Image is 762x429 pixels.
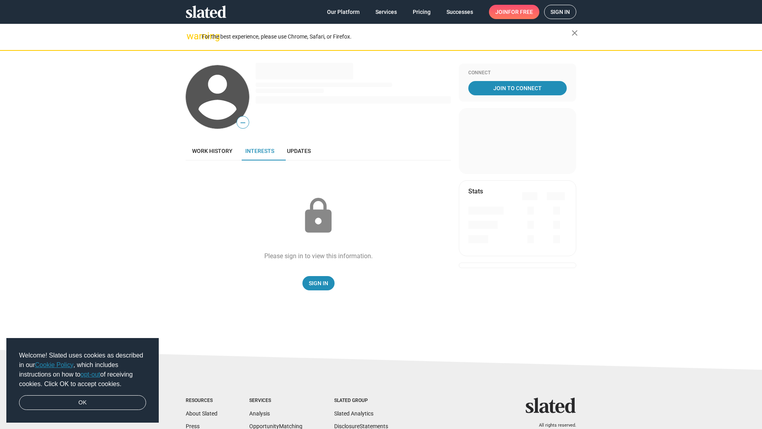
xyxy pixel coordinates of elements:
span: Sign in [550,5,570,19]
a: Sign In [302,276,335,290]
a: Pricing [406,5,437,19]
a: Cookie Policy [35,361,73,368]
div: Services [249,398,302,404]
div: Please sign in to view this information. [264,252,373,260]
mat-icon: lock [298,196,338,236]
a: Slated Analytics [334,410,373,417]
a: About Slated [186,410,217,417]
span: Join [495,5,533,19]
span: Work history [192,148,233,154]
span: Services [375,5,397,19]
span: Our Platform [327,5,360,19]
a: Interests [239,141,281,160]
div: For the best experience, please use Chrome, Safari, or Firefox. [202,31,571,42]
mat-icon: close [570,28,579,38]
a: Sign in [544,5,576,19]
a: Services [369,5,403,19]
span: for free [508,5,533,19]
div: cookieconsent [6,338,159,423]
span: Successes [446,5,473,19]
a: Our Platform [321,5,366,19]
mat-icon: warning [187,31,196,41]
a: Work history [186,141,239,160]
mat-card-title: Stats [468,187,483,195]
span: Interests [245,148,274,154]
a: Analysis [249,410,270,417]
a: Join To Connect [468,81,567,95]
a: Successes [440,5,479,19]
div: Connect [468,70,567,76]
span: Welcome! Slated uses cookies as described in our , which includes instructions on how to of recei... [19,351,146,389]
span: — [237,118,249,128]
span: Join To Connect [470,81,565,95]
a: Updates [281,141,317,160]
a: Joinfor free [489,5,539,19]
span: Pricing [413,5,431,19]
span: Updates [287,148,311,154]
div: Slated Group [334,398,388,404]
a: dismiss cookie message [19,395,146,410]
div: Resources [186,398,217,404]
span: Sign In [309,276,328,290]
a: opt-out [81,371,100,378]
